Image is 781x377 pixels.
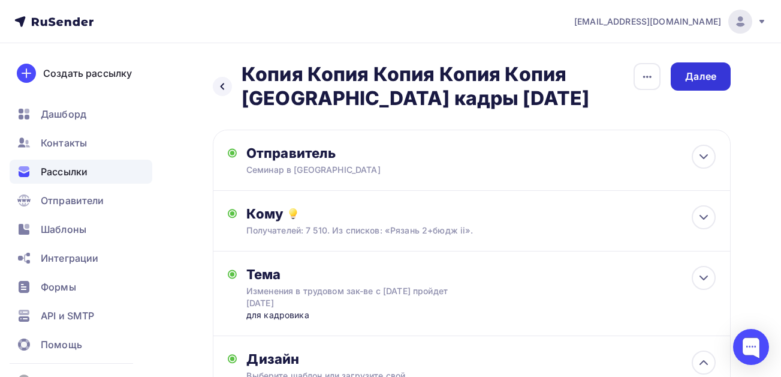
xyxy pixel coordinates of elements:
[41,107,86,121] span: Дашборд
[10,275,152,299] a: Формы
[10,217,152,241] a: Шаблоны
[574,10,767,34] a: [EMAIL_ADDRESS][DOMAIN_NAME]
[41,337,82,352] span: Помощь
[246,266,483,283] div: Тема
[43,66,132,80] div: Создать рассылку
[246,285,460,309] div: Изменения в трудовом зак-ве с [DATE] пройдет [DATE]
[41,193,104,208] span: Отправители
[574,16,721,28] span: [EMAIL_ADDRESS][DOMAIN_NAME]
[246,351,716,367] div: Дизайн
[685,70,716,83] div: Далее
[41,136,87,150] span: Контакты
[242,62,633,110] h2: Копия Копия Копия Копия Копия [GEOGRAPHIC_DATA] кадры [DATE]
[10,102,152,126] a: Дашборд
[41,251,98,265] span: Интеграции
[246,205,716,222] div: Кому
[246,309,483,321] div: для кадровика
[41,309,94,323] span: API и SMTP
[246,225,668,237] div: Получателей: 7 510. Из списков: «Рязань 2+бюдж ii».
[10,160,152,184] a: Рассылки
[41,280,76,294] span: Формы
[41,222,86,237] span: Шаблоны
[10,131,152,155] a: Контакты
[41,164,88,179] span: Рассылки
[246,164,480,176] div: Семинар в [GEOGRAPHIC_DATA]
[10,188,152,213] a: Отправители
[246,145,506,161] div: Отправитель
